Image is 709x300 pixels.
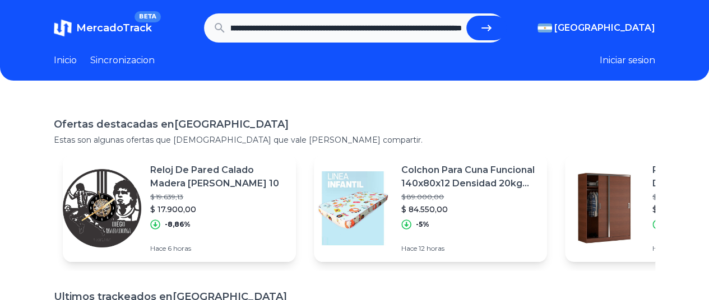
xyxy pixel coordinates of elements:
a: Featured imageReloj De Pared Calado Madera [PERSON_NAME] 10$ 19.639,13$ 17.900,00-8,86%Hace 6 horas [63,154,296,262]
a: Sincronizacion [90,54,155,67]
img: Argentina [537,24,552,32]
p: $ 17.900,00 [150,204,287,215]
p: Estas son algunas ofertas que [DEMOGRAPHIC_DATA] que vale [PERSON_NAME] compartir. [54,134,655,146]
p: -8,86% [165,220,191,229]
button: [GEOGRAPHIC_DATA] [537,21,655,35]
img: MercadoTrack [54,19,72,37]
p: $ 19.639,13 [150,193,287,201]
p: $ 84.550,00 [401,204,538,215]
a: Featured imageColchon Para Cuna Funcional 140x80x12 Densidad 20kg Infantil$ 89.000,00$ 84.550,00-... [314,154,547,262]
p: Colchon Para Cuna Funcional 140x80x12 Densidad 20kg Infantil [401,163,538,190]
button: Iniciar sesion [600,54,655,67]
h1: Ofertas destacadas en [GEOGRAPHIC_DATA] [54,116,655,132]
img: Featured image [63,169,141,247]
p: Reloj De Pared Calado Madera [PERSON_NAME] 10 [150,163,287,190]
img: Featured image [565,169,643,247]
span: BETA [135,11,161,22]
p: Hace 12 horas [401,244,538,253]
a: Inicio [54,54,77,67]
p: $ 89.000,00 [401,193,538,201]
p: -5% [416,220,429,229]
span: MercadoTrack [76,22,152,34]
span: [GEOGRAPHIC_DATA] [554,21,655,35]
img: Featured image [314,169,392,247]
a: MercadoTrackBETA [54,19,152,37]
p: Hace 6 horas [150,244,287,253]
